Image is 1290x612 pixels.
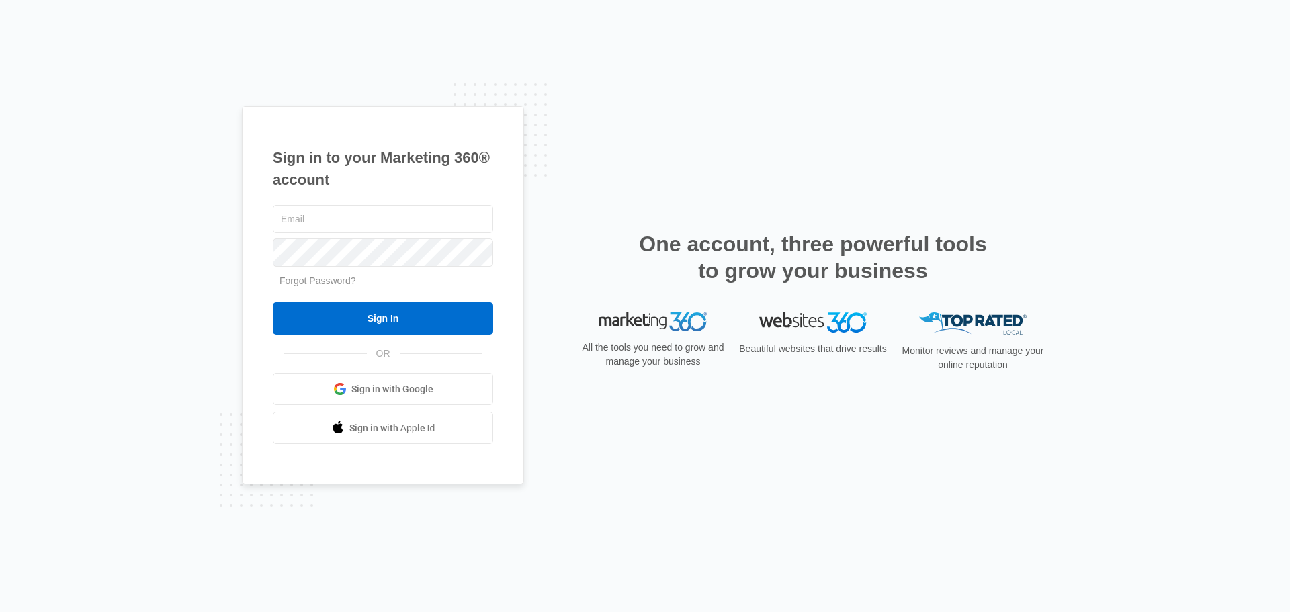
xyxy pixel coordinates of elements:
[349,421,435,435] span: Sign in with Apple Id
[635,230,991,284] h2: One account, three powerful tools to grow your business
[898,344,1048,372] p: Monitor reviews and manage your online reputation
[759,312,867,332] img: Websites 360
[279,275,356,286] a: Forgot Password?
[578,341,728,369] p: All the tools you need to grow and manage your business
[273,146,493,191] h1: Sign in to your Marketing 360® account
[351,382,433,396] span: Sign in with Google
[367,347,400,361] span: OR
[273,412,493,444] a: Sign in with Apple Id
[738,342,888,356] p: Beautiful websites that drive results
[919,312,1027,335] img: Top Rated Local
[273,205,493,233] input: Email
[273,302,493,335] input: Sign In
[273,373,493,405] a: Sign in with Google
[599,312,707,331] img: Marketing 360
